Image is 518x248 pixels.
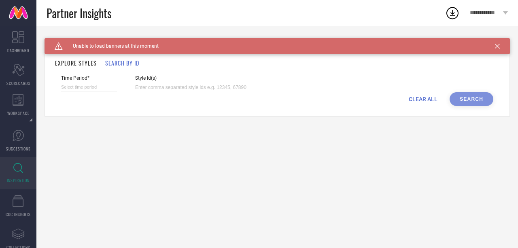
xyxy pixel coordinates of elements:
span: INSPIRATION [7,177,30,183]
span: Style Id(s) [135,75,253,81]
span: CLEAR ALL [409,96,437,102]
span: WORKSPACE [7,110,30,116]
span: SUGGESTIONS [6,146,31,152]
div: Open download list [445,6,460,20]
span: Partner Insights [47,5,111,21]
span: SCORECARDS [6,80,30,86]
input: Enter comma separated style ids e.g. 12345, 67890 [135,83,253,92]
h1: SEARCH BY ID [105,59,139,67]
span: Time Period* [61,75,117,81]
input: Select time period [61,83,117,91]
h1: EXPLORE STYLES [55,59,97,67]
span: CDC INSIGHTS [6,211,31,217]
div: Back TO Dashboard [45,38,510,44]
span: DASHBOARD [7,47,29,53]
span: Unable to load banners at this moment [63,43,159,49]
